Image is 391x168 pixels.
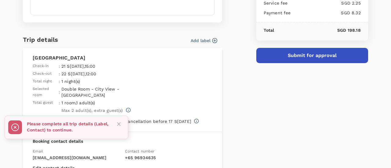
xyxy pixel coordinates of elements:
[115,118,191,124] div: Free cancellation before 17 S[DATE]
[23,35,58,45] h6: Trip details
[33,63,49,69] span: Check-in
[59,100,60,106] span: :
[264,10,291,16] p: Payment fee
[61,71,157,77] p: 22 S[DATE] , 12:00
[33,78,52,84] span: Total night
[274,27,361,33] p: SGD 198.18
[59,89,60,95] span: :
[264,27,274,33] p: Total
[59,78,60,84] span: :
[33,149,43,153] span: Email
[33,138,212,144] p: Booking contact details
[59,63,60,69] span: :
[61,100,157,106] p: 1 room , 1 adult(s)
[61,86,157,98] p: Double Room - City View - [GEOGRAPHIC_DATA]
[114,120,123,129] button: Close
[61,63,157,69] p: 21 S[DATE] , 15:00
[33,71,51,77] span: Check-out
[125,149,155,153] span: Contact number
[291,10,361,16] p: SGD 8.32
[33,100,53,106] span: Total guest
[61,78,157,84] p: 1 night(s)
[256,48,368,63] button: Submit for approval
[33,155,120,161] p: [EMAIL_ADDRESS][DOMAIN_NAME]
[191,38,217,44] button: Add label
[33,62,159,113] table: simple table
[125,155,212,161] p: + 65 96934635
[194,118,199,124] svg: Full refund before 2025-09-17 14:57 Cancelation after 2025-09-17 14:57, cancelation fee of SGD 17...
[59,71,60,77] span: :
[61,107,123,113] p: Max 2 adult(s) , extra guest(s)
[27,121,109,133] p: Please complete all trip details (Label, Contact) to continue.
[33,54,212,62] p: [GEOGRAPHIC_DATA]
[33,86,59,98] span: Selected room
